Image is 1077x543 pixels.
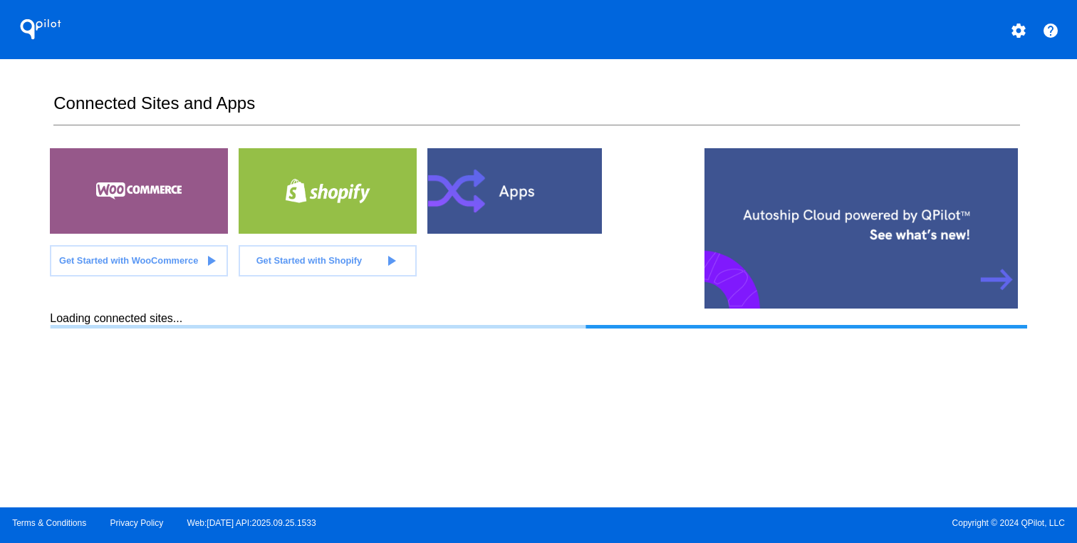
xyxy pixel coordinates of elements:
[202,252,219,269] mat-icon: play_arrow
[187,518,316,528] a: Web:[DATE] API:2025.09.25.1533
[50,312,1026,329] div: Loading connected sites...
[59,255,198,266] span: Get Started with WooCommerce
[53,93,1019,125] h2: Connected Sites and Apps
[239,245,417,276] a: Get Started with Shopify
[383,252,400,269] mat-icon: play_arrow
[1010,22,1027,39] mat-icon: settings
[12,15,69,43] h1: QPilot
[256,255,363,266] span: Get Started with Shopify
[50,245,228,276] a: Get Started with WooCommerce
[1042,22,1059,39] mat-icon: help
[12,518,86,528] a: Terms & Conditions
[110,518,164,528] a: Privacy Policy
[551,518,1065,528] span: Copyright © 2024 QPilot, LLC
